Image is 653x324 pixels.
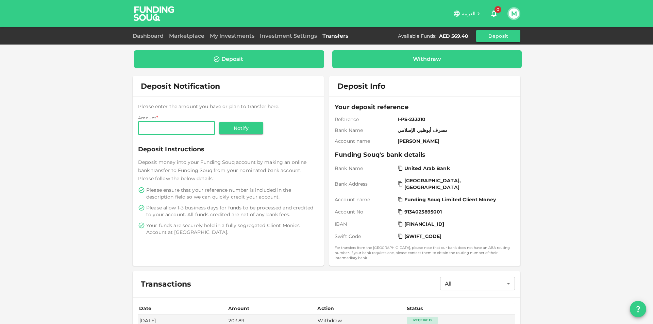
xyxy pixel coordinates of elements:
[228,304,249,312] div: Amount
[495,6,501,13] span: 0
[404,208,442,215] span: 9134025895001
[404,233,442,240] span: [SWIFT_CODE]
[146,187,317,200] span: Please ensure that your reference number is included in the description field so we can quickly c...
[332,50,522,68] a: Withdraw
[404,196,496,203] span: Funding Souq Limited Client Money
[335,102,515,112] span: Your deposit reference
[138,121,215,135] input: amount
[133,33,166,39] a: Dashboard
[398,138,512,144] span: [PERSON_NAME]
[146,222,317,236] span: Your funds are securely held in a fully segregated Client Monies Account at [GEOGRAPHIC_DATA].
[407,304,424,312] div: Status
[335,127,395,134] span: Bank Name
[630,301,646,317] button: question
[138,115,156,120] span: Amount
[476,30,520,42] button: Deposit
[146,204,317,218] span: Please allow 1-3 business days for funds to be processed and credited to your account. All funds ...
[335,233,395,240] span: Swift Code
[138,103,280,109] span: Please enter the amount you have or plan to transfer here.
[413,56,441,63] div: Withdraw
[335,150,515,159] span: Funding Souq's bank details
[335,181,395,187] span: Bank Address
[337,82,385,91] span: Deposit Info
[404,165,450,172] span: United Arab Bank
[487,7,501,20] button: 0
[509,8,519,19] button: M
[398,127,512,134] span: مصرف أبوظبي الإسلامي
[335,245,515,260] small: For transfers from the [GEOGRAPHIC_DATA], please note that our bank does not have an ABA routing ...
[139,304,153,312] div: Date
[320,33,351,39] a: Transfers
[134,50,324,68] a: Deposit
[317,304,334,312] div: Action
[207,33,257,39] a: My Investments
[462,11,475,17] span: العربية
[219,122,263,134] button: Notify
[335,165,395,172] span: Bank Name
[221,56,243,63] div: Deposit
[335,221,395,227] span: IBAN
[335,208,395,215] span: Account No
[335,116,395,123] span: Reference
[335,138,395,144] span: Account name
[138,144,318,154] span: Deposit Instructions
[257,33,320,39] a: Investment Settings
[141,279,191,289] span: Transactions
[404,177,511,191] span: [GEOGRAPHIC_DATA], [GEOGRAPHIC_DATA]
[398,116,512,123] span: I-PS-233210
[138,159,306,182] span: Deposit money into your Funding Souq account by making an online bank transfer to Funding Souq fr...
[404,221,445,227] span: [FINANCIAL_ID]
[440,277,515,290] div: All
[335,196,395,203] span: Account name
[407,317,438,324] div: Received
[439,33,468,39] div: AED 569.48
[141,82,220,91] span: Deposit Notification
[398,33,436,39] div: Available Funds :
[166,33,207,39] a: Marketplace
